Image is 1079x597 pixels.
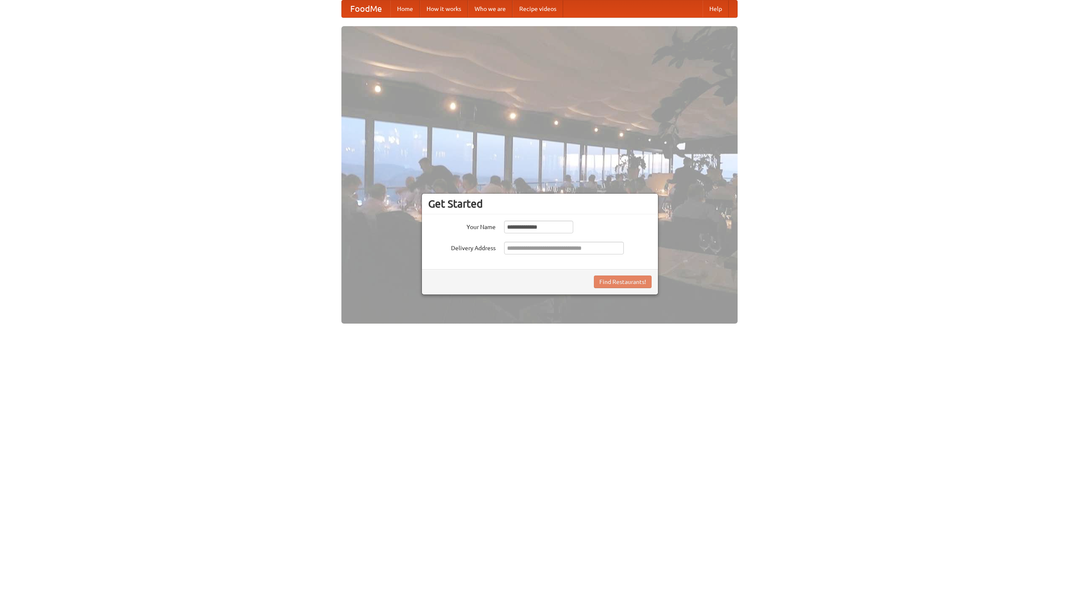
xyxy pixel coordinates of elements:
label: Your Name [428,221,496,231]
label: Delivery Address [428,242,496,252]
h3: Get Started [428,197,652,210]
button: Find Restaurants! [594,276,652,288]
a: Help [703,0,729,17]
a: Who we are [468,0,513,17]
a: How it works [420,0,468,17]
a: Home [390,0,420,17]
a: FoodMe [342,0,390,17]
a: Recipe videos [513,0,563,17]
